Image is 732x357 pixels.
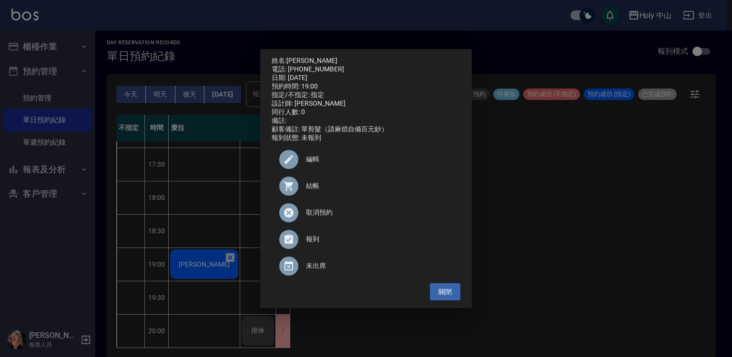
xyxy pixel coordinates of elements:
[272,108,460,117] div: 同行人數: 0
[286,57,337,64] a: [PERSON_NAME]
[272,226,460,253] div: 報到
[272,199,460,226] div: 取消預約
[306,208,453,218] span: 取消預約
[272,57,460,65] p: 姓名:
[272,173,460,199] a: 結帳
[272,82,460,91] div: 預約時間: 19:00
[272,146,460,173] div: 編輯
[272,65,460,74] div: 電話: [PHONE_NUMBER]
[272,99,460,108] div: 設計師: [PERSON_NAME]
[272,125,460,134] div: 顧客備註: 單剪髮（請麻煩自備百元鈔）
[306,181,453,191] span: 結帳
[272,74,460,82] div: 日期: [DATE]
[272,253,460,279] div: 未出席
[306,261,453,271] span: 未出席
[430,283,460,301] button: 關閉
[272,117,460,125] div: 備註:
[306,234,453,244] span: 報到
[272,91,460,99] div: 指定/不指定: 指定
[306,154,453,164] span: 編輯
[272,134,460,142] div: 報到狀態: 未報到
